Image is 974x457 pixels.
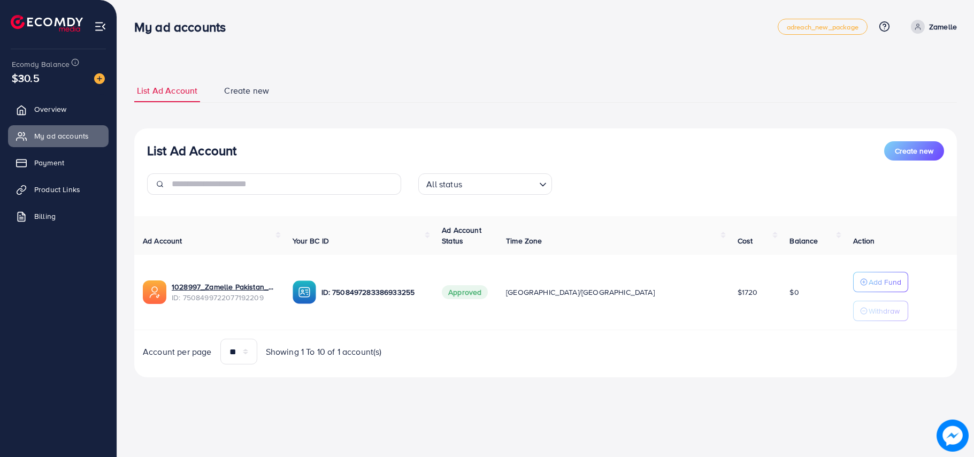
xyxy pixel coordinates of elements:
[787,24,858,31] span: adreach_new_package
[937,420,969,452] img: image
[143,280,166,304] img: ic-ads-acc.e4c84228.svg
[34,184,80,195] span: Product Links
[147,143,236,158] h3: List Ad Account
[8,179,109,200] a: Product Links
[224,85,269,97] span: Create new
[94,73,105,84] img: image
[34,131,89,141] span: My ad accounts
[506,235,542,246] span: Time Zone
[895,146,933,156] span: Create new
[778,19,868,35] a: adreach_new_package
[172,292,275,303] span: ID: 7508499722077192209
[8,152,109,173] a: Payment
[266,346,382,358] span: Showing 1 To 10 of 1 account(s)
[465,174,535,192] input: Search for option
[418,173,552,195] div: Search for option
[853,272,908,292] button: Add Fund
[137,85,197,97] span: List Ad Account
[853,301,908,321] button: Withdraw
[172,281,275,292] a: 1028997_Zamelle Pakistan_1748208831279
[12,70,40,86] span: $30.5
[789,287,799,298] span: $0
[738,287,758,298] span: $1720
[12,59,70,70] span: Ecomdy Balance
[869,276,901,288] p: Add Fund
[442,225,481,246] span: Ad Account Status
[293,235,329,246] span: Your BC ID
[34,157,64,168] span: Payment
[143,235,182,246] span: Ad Account
[8,98,109,120] a: Overview
[853,235,875,246] span: Action
[34,211,56,222] span: Billing
[506,287,655,298] span: [GEOGRAPHIC_DATA]/[GEOGRAPHIC_DATA]
[172,281,275,303] div: <span class='underline'>1028997_Zamelle Pakistan_1748208831279</span></br>7508499722077192209
[134,19,234,35] h3: My ad accounts
[11,15,83,32] img: logo
[907,20,957,34] a: Zamelle
[738,235,753,246] span: Cost
[884,141,944,161] button: Create new
[143,346,212,358] span: Account per page
[94,20,106,33] img: menu
[442,285,488,299] span: Approved
[929,20,957,33] p: Zamelle
[8,125,109,147] a: My ad accounts
[293,280,316,304] img: ic-ba-acc.ded83a64.svg
[869,304,900,317] p: Withdraw
[424,177,464,192] span: All status
[789,235,818,246] span: Balance
[321,286,425,299] p: ID: 7508497283386933255
[8,205,109,227] a: Billing
[34,104,66,115] span: Overview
